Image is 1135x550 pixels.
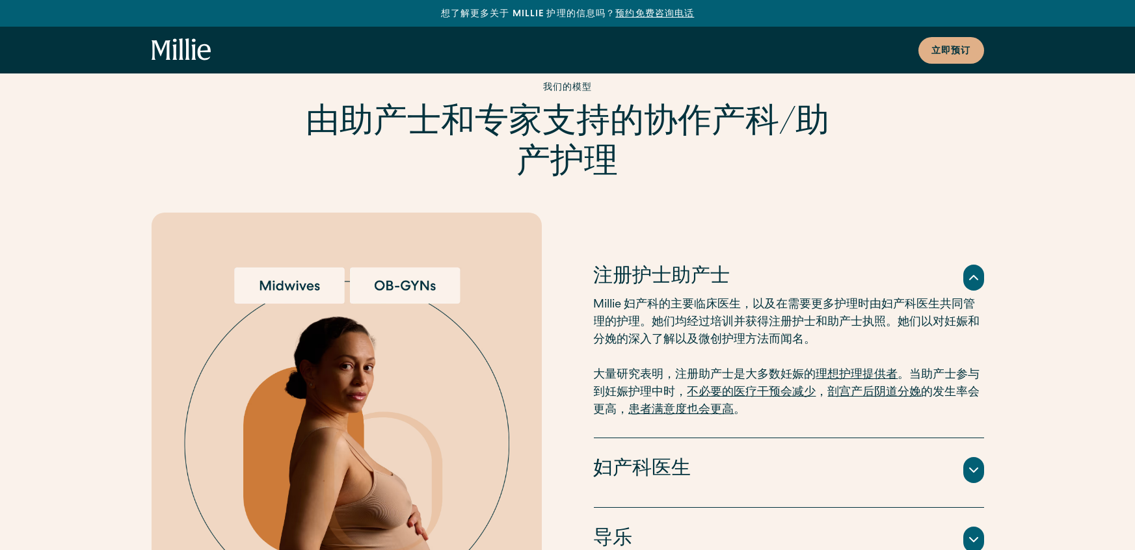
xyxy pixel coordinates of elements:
[828,387,922,399] a: 剖宫产后阴道分娩
[816,387,828,399] font: ，
[594,268,730,287] font: 注册护士助产士
[816,369,898,381] a: 理想护理提供者
[306,101,829,180] font: 由助产士和专家支持的协作产科/助产护理
[918,37,983,64] a: 立即预订
[594,369,816,381] font: 大量研究表明，注册助产士是大多数妊娠的
[931,47,970,56] font: 立即预订
[594,299,980,346] font: Millie 妇产科的主要临床医生，以及在需要更多护理时由妇产科医生共同管理的护理。她们均经过培训并获得注册护士和助产士执照。她们以对妊娠和分娩的深入了解以及微创护理方法而闻名。
[543,83,593,92] font: 我们的模型
[441,10,616,19] font: 想了解更多关于 Millie 护理的信息吗？
[688,387,816,399] a: 不必要的医疗干预会减少
[615,10,694,19] a: 预约免费咨询电话
[734,404,746,416] font: 。
[594,460,691,480] font: 妇产科医生
[152,38,211,62] a: 家
[594,530,633,549] font: 导乐
[629,404,734,416] a: 患者满意度也会更高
